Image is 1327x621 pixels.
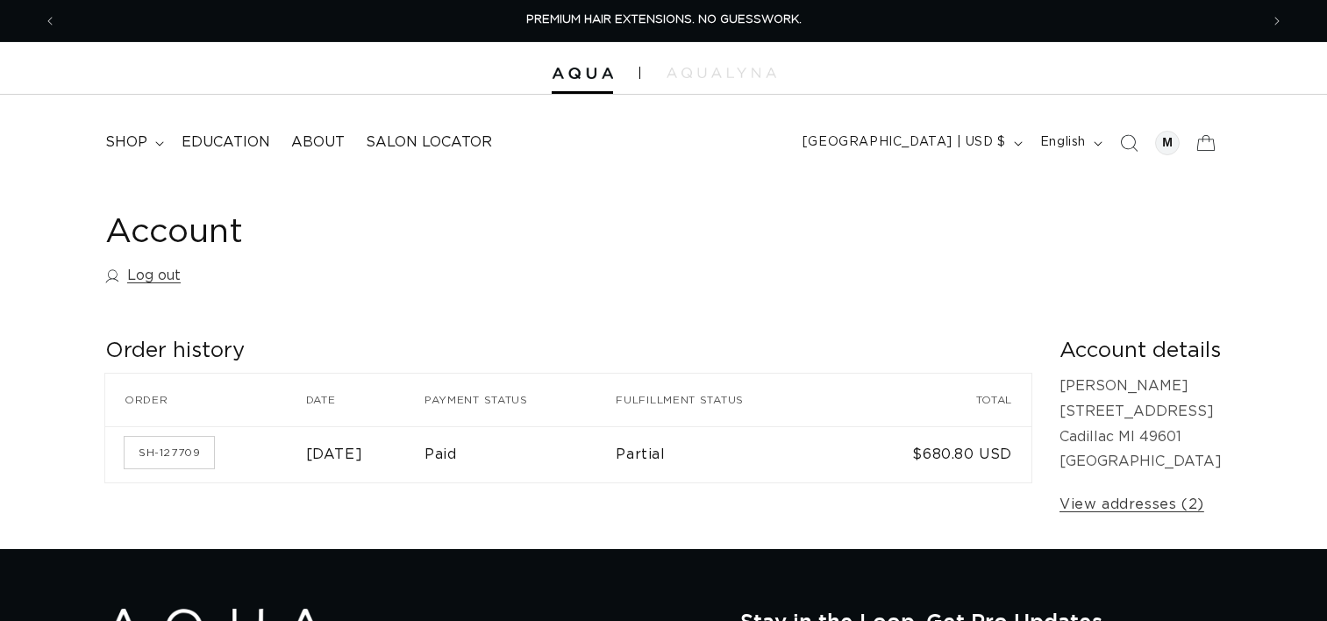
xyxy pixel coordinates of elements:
[424,426,616,482] td: Paid
[1059,374,1222,475] p: [PERSON_NAME] [STREET_ADDRESS] Cadillac MI 49601 [GEOGRAPHIC_DATA]
[95,123,171,162] summary: shop
[552,68,613,80] img: Aqua Hair Extensions
[1059,492,1204,517] a: View addresses (2)
[366,133,492,152] span: Salon Locator
[105,374,306,426] th: Order
[1258,4,1296,38] button: Next announcement
[182,133,270,152] span: Education
[526,14,802,25] span: PREMIUM HAIR EXTENSIONS. NO GUESSWORK.
[424,374,616,426] th: Payment status
[667,68,776,78] img: aqualyna.com
[105,211,1222,254] h1: Account
[105,133,147,152] span: shop
[281,123,355,162] a: About
[1059,338,1222,365] h2: Account details
[291,133,345,152] span: About
[125,437,214,468] a: Order number SH-127709
[1109,124,1148,162] summary: Search
[105,263,181,289] a: Log out
[616,374,845,426] th: Fulfillment status
[1030,126,1109,160] button: English
[31,4,69,38] button: Previous announcement
[105,338,1031,365] h2: Order history
[803,133,1006,152] span: [GEOGRAPHIC_DATA] | USD $
[616,426,845,482] td: Partial
[792,126,1030,160] button: [GEOGRAPHIC_DATA] | USD $
[306,374,424,426] th: Date
[355,123,503,162] a: Salon Locator
[171,123,281,162] a: Education
[306,447,363,461] time: [DATE]
[845,374,1031,426] th: Total
[1040,133,1086,152] span: English
[845,426,1031,482] td: $680.80 USD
